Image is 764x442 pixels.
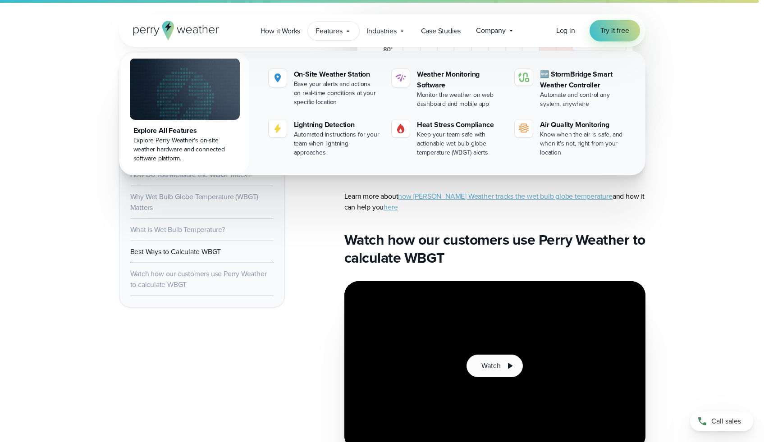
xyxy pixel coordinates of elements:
[130,246,221,257] a: Best Ways to Calculate WBGT
[417,130,504,157] div: Keep your team safe with actionable wet bulb globe temperature (WBGT) alerts
[395,73,406,83] img: software-icon.svg
[388,65,508,112] a: Weather Monitoring Software Monitor the weather on web dashboard and mobile app
[294,80,381,107] div: Base your alerts and actions on real-time conditions at your specific location
[316,26,342,36] span: Features
[344,231,645,267] h2: Watch how our customers use Perry Weather to calculate WBGT
[467,355,522,377] button: Watch
[384,202,398,212] a: here
[417,69,504,91] div: Weather Monitoring Software
[130,191,259,213] a: Why Wet Bulb Globe Temperature (WBGT) Matters
[518,73,529,82] img: stormbridge-icon-V6.svg
[395,123,406,134] img: Gas.svg
[518,123,529,134] img: aqi-icon.svg
[711,416,741,427] span: Call sales
[388,116,508,161] a: Heat Stress Compliance Keep your team safe with actionable wet bulb globe temperature (WBGT) alerts
[540,130,627,157] div: Know when the air is safe, and when it's not, right from your location
[133,125,236,136] div: Explore All Features
[294,130,381,157] div: Automated instructions for your team when lightning approaches
[690,411,753,431] a: Call sales
[367,26,397,36] span: Industries
[130,224,225,235] a: What is Wet Bulb Temperature?
[590,20,640,41] a: Try it free
[261,26,301,36] span: How it Works
[413,22,469,40] a: Case Studies
[398,191,612,201] a: how [PERSON_NAME] Weather tracks the wet bulb globe temperature
[481,360,500,371] span: Watch
[344,191,645,213] p: Learn more about and how it can help you
[133,136,236,163] div: Explore Perry Weather's on-site weather hardware and connected software platform.
[272,73,283,83] img: Location.svg
[253,22,308,40] a: How it Works
[417,119,504,130] div: Heat Stress Compliance
[294,69,381,80] div: On-Site Weather Station
[540,91,627,109] div: Automate and control any system, anywhere
[272,123,283,134] img: lightning-icon.svg
[265,116,384,161] a: Lightning Detection Automated instructions for your team when lightning approaches
[121,53,249,173] a: Explore All Features Explore Perry Weather's on-site weather hardware and connected software plat...
[421,26,461,36] span: Case Studies
[540,119,627,130] div: Air Quality Monitoring
[476,25,506,36] span: Company
[600,25,629,36] span: Try it free
[540,69,627,91] div: 🆕 StormBridge Smart Weather Controller
[556,25,575,36] a: Log in
[511,65,631,112] a: 🆕 StormBridge Smart Weather Controller Automate and control any system, anywhere
[511,116,631,161] a: Air Quality Monitoring Know when the air is safe, and when it's not, right from your location
[294,119,381,130] div: Lightning Detection
[265,65,384,110] a: On-Site Weather Station Base your alerts and actions on real-time conditions at your specific loc...
[130,269,267,290] a: Watch how our customers use Perry Weather to calculate WBGT
[417,91,504,109] div: Monitor the weather on web dashboard and mobile app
